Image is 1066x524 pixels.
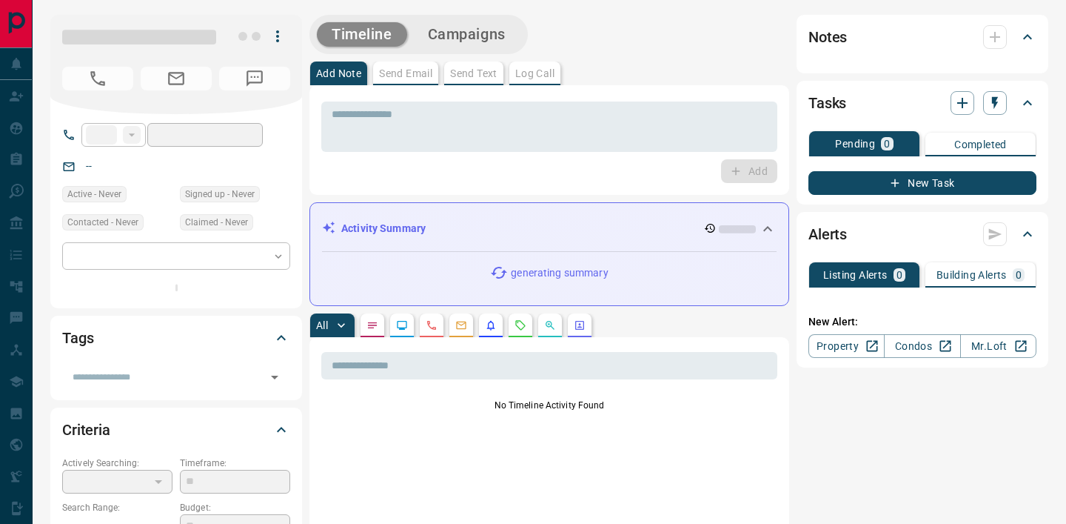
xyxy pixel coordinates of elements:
p: Timeframe: [180,457,290,470]
a: Mr.Loft [960,334,1036,358]
span: No Number [219,67,290,90]
span: Signed up - Never [185,187,255,202]
p: Add Note [316,68,361,79]
svg: Agent Actions [574,319,586,331]
svg: Calls [426,319,438,331]
button: Open [264,367,285,388]
div: Alerts [808,216,1036,252]
h2: Criteria [62,418,110,442]
p: Actively Searching: [62,457,172,470]
div: Tasks [808,85,1036,121]
p: 0 [884,139,890,149]
p: 0 [1016,270,1022,280]
p: All [316,320,328,331]
div: Activity Summary [322,215,777,242]
p: Completed [954,139,1007,150]
div: Notes [808,19,1036,55]
h2: Alerts [808,222,847,246]
svg: Lead Browsing Activity [396,319,408,331]
svg: Notes [366,319,378,331]
p: Listing Alerts [823,270,888,280]
a: -- [86,160,92,172]
button: New Task [808,171,1036,195]
span: Claimed - Never [185,215,248,230]
p: Activity Summary [341,221,426,236]
h2: Notes [808,25,847,49]
div: Criteria [62,412,290,448]
svg: Emails [455,319,467,331]
p: 0 [896,270,902,280]
svg: Listing Alerts [485,319,497,331]
p: Budget: [180,501,290,514]
span: Active - Never [67,187,121,202]
p: Search Range: [62,501,172,514]
h2: Tags [62,326,93,350]
p: Pending [835,139,875,149]
span: No Email [141,67,212,90]
span: No Number [62,67,133,90]
a: Property [808,334,885,358]
p: Building Alerts [936,270,1007,280]
a: Condos [884,334,960,358]
p: No Timeline Activity Found [321,399,777,412]
div: Tags [62,320,290,356]
p: generating summary [511,265,608,281]
h2: Tasks [808,91,846,115]
p: New Alert: [808,314,1036,330]
button: Timeline [317,22,407,47]
button: Campaigns [413,22,520,47]
svg: Requests [514,319,526,331]
span: Contacted - Never [67,215,138,230]
svg: Opportunities [544,319,556,331]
